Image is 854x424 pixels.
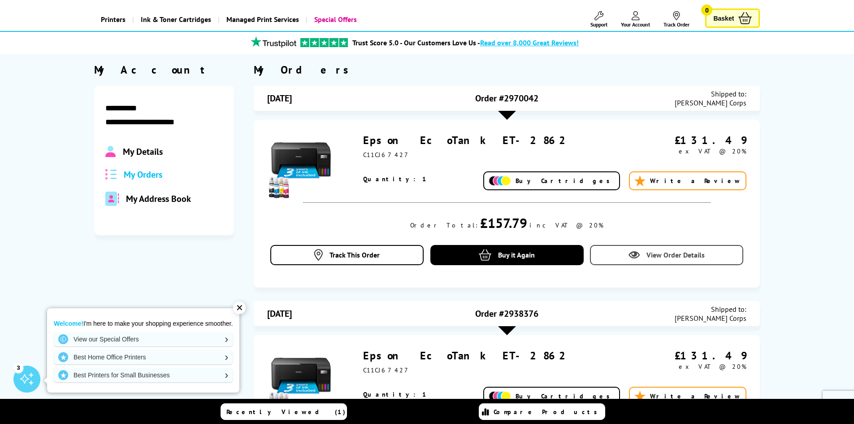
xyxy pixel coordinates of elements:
[105,192,119,206] img: address-book-duotone-solid.svg
[363,349,572,363] a: Epson EcoTank ET-2862
[267,308,292,319] span: [DATE]
[233,302,246,314] div: ✕
[124,169,162,180] span: My Orders
[226,408,346,416] span: Recently Viewed (1)
[629,171,746,190] a: Write a Review
[475,308,538,319] span: Order #2938376
[363,390,428,398] span: Quantity: 1
[480,214,527,232] div: £157.79
[267,133,334,201] img: Epson EcoTank ET-2862
[54,368,233,382] a: Best Printers for Small Businesses
[54,332,233,346] a: View our Special Offers
[105,169,117,179] img: all-order.svg
[663,11,689,28] a: Track Order
[621,21,650,28] span: Your Account
[126,193,191,205] span: My Address Book
[363,151,632,159] div: C11CJ67427
[54,319,233,328] p: I'm here to make your shopping experience smoother.
[650,392,741,400] span: Write a Review
[675,314,746,323] span: [PERSON_NAME] Corps
[267,92,292,104] span: [DATE]
[479,403,605,420] a: Compare Products
[529,221,603,229] div: inc VAT @ 20%
[132,8,218,31] a: Ink & Toner Cartridges
[516,392,615,400] span: Buy Cartridges
[54,320,83,327] strong: Welcome!
[590,21,607,28] span: Support
[141,8,211,31] span: Ink & Toner Cartridges
[329,250,380,259] span: Track This Order
[363,366,632,374] div: C11CJ67427
[94,8,132,31] a: Printers
[713,12,734,24] span: Basket
[675,305,746,314] span: Shipped to:
[705,9,760,28] a: Basket 0
[621,11,650,28] a: Your Account
[247,36,300,48] img: trustpilot rating
[498,250,535,259] span: Buy it Again
[218,8,306,31] a: Managed Print Services
[494,408,602,416] span: Compare Products
[352,38,579,47] a: Trust Score 5.0 - Our Customers Love Us -Read over 8,000 Great Reviews!
[675,98,746,107] span: [PERSON_NAME] Corps
[105,146,116,157] img: Profile.svg
[267,349,334,416] img: Epson EcoTank ET-2862
[629,387,746,406] a: Write a Review
[363,175,428,183] span: Quantity: 1
[483,171,620,190] a: Buy Cartridges
[300,38,348,47] img: trustpilot rating
[430,245,584,265] a: Buy it Again
[54,350,233,364] a: Best Home Office Printers
[489,391,511,402] img: Add Cartridges
[13,363,23,372] div: 3
[516,177,615,185] span: Buy Cartridges
[701,4,712,16] span: 0
[254,63,760,77] div: My Orders
[590,245,743,265] a: View Order Details
[363,133,572,147] a: Epson EcoTank ET-2862
[489,176,511,186] img: Add Cartridges
[632,133,747,147] div: £131.49
[650,177,741,185] span: Write a Review
[632,349,747,363] div: £131.49
[675,89,746,98] span: Shipped to:
[483,387,620,406] a: Buy Cartridges
[221,403,347,420] a: Recently Viewed (1)
[123,146,163,157] span: My Details
[306,8,364,31] a: Special Offers
[590,11,607,28] a: Support
[410,221,478,229] div: Order Total:
[480,38,579,47] span: Read over 8,000 Great Reviews!
[632,363,747,371] div: ex VAT @ 20%
[94,63,234,77] div: My Account
[270,245,424,265] a: Track This Order
[646,250,705,259] span: View Order Details
[632,147,747,155] div: ex VAT @ 20%
[475,92,538,104] span: Order #2970042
